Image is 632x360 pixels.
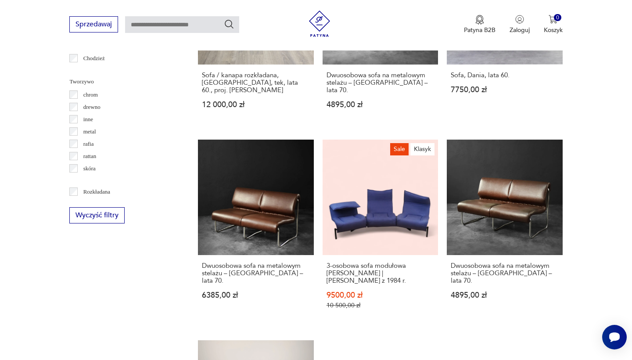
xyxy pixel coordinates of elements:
[69,16,118,32] button: Sprzedawaj
[83,176,100,186] p: tkanina
[451,86,558,94] p: 7750,00 zł
[83,139,94,149] p: rafia
[447,140,562,326] a: Dwuosobowa sofa na metalowym stelażu – Niemcy – lata 70.Dwuosobowa sofa na metalowym stelażu – [G...
[202,262,309,284] h3: Dwuosobowa sofa na metalowym stelażu – [GEOGRAPHIC_DATA] – lata 70.
[83,102,101,112] p: drewno
[510,15,530,34] button: Zaloguj
[544,26,563,34] p: Koszyk
[198,140,313,326] a: Dwuosobowa sofa na metalowym stelażu – Niemcy – lata 70.Dwuosobowa sofa na metalowym stelażu – [G...
[451,72,558,79] h3: Sofa, Dania, lata 60.
[451,262,558,284] h3: Dwuosobowa sofa na metalowym stelażu – [GEOGRAPHIC_DATA] – lata 70.
[549,15,557,24] img: Ikona koszyka
[327,101,434,108] p: 4895,00 zł
[510,26,530,34] p: Zaloguj
[554,14,561,22] div: 0
[451,292,558,299] p: 4895,00 zł
[323,140,438,326] a: SaleKlasyk3-osobowa sofa modułowa Cassina Veranda | Vico Magistretti z 1984 r.3-osobowa sofa modu...
[83,115,93,124] p: inne
[69,77,177,86] p: Tworzywo
[306,11,333,37] img: Patyna - sklep z meblami i dekoracjami vintage
[464,26,496,34] p: Patyna B2B
[69,207,125,223] button: Wyczyść filtry
[327,262,434,284] h3: 3-osobowa sofa modułowa [PERSON_NAME] | [PERSON_NAME] z 1984 r.
[202,101,309,108] p: 12 000,00 zł
[83,90,98,100] p: chrom
[83,66,104,76] p: Ćmielów
[464,15,496,34] button: Patyna B2B
[327,302,434,309] p: 10 500,00 zł
[83,54,105,63] p: Chodzież
[202,72,309,94] h3: Sofa / kanapa rozkładana, [GEOGRAPHIC_DATA], tek, lata 60., proj. [PERSON_NAME]
[464,15,496,34] a: Ikona medaluPatyna B2B
[69,22,118,28] a: Sprzedawaj
[544,15,563,34] button: 0Koszyk
[224,19,234,29] button: Szukaj
[83,164,96,173] p: skóra
[327,292,434,299] p: 9500,00 zł
[475,15,484,25] img: Ikona medalu
[83,127,96,137] p: metal
[83,151,97,161] p: rattan
[602,325,627,349] iframe: Smartsupp widget button
[83,187,110,197] p: Rozkładana
[327,72,434,94] h3: Dwuosobowa sofa na metalowym stelażu – [GEOGRAPHIC_DATA] – lata 70.
[515,15,524,24] img: Ikonka użytkownika
[202,292,309,299] p: 6385,00 zł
